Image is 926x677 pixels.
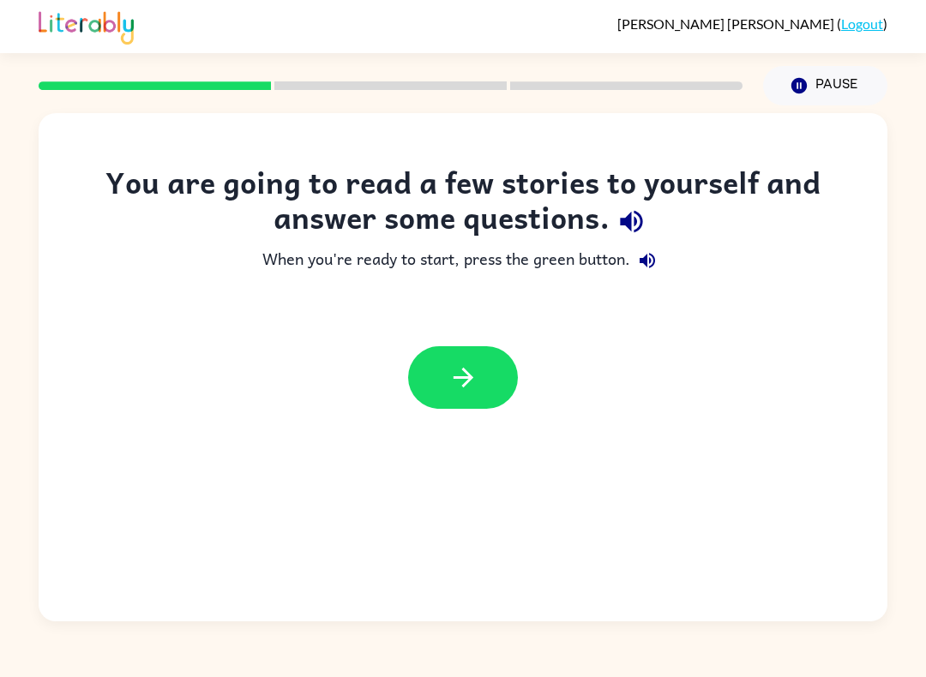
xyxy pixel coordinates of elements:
[617,15,887,32] div: ( )
[39,7,134,45] img: Literably
[73,165,853,243] div: You are going to read a few stories to yourself and answer some questions.
[73,243,853,278] div: When you're ready to start, press the green button.
[617,15,837,32] span: [PERSON_NAME] [PERSON_NAME]
[763,66,887,105] button: Pause
[841,15,883,32] a: Logout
